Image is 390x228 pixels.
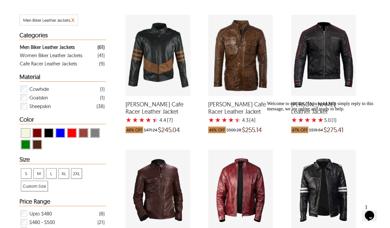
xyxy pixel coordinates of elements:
div: Heading Filter Men Biker Leather Jackets by Material [19,74,106,82]
label: 4.3 [242,117,249,123]
label: 4 rating [228,117,234,123]
div: View Black Men Biker Leather Jackets [44,128,54,138]
div: Men Biker Leather Jackets [20,43,75,51]
span: $480 - $500 [29,218,55,226]
div: View Grey Men Biker Leather Jackets [90,128,100,138]
span: M [34,169,44,178]
span: Archer Cafe Racer Leather Jacket [126,101,190,115]
label: 4.4 [159,117,166,123]
div: ( 41 ) [97,51,104,59]
div: View Cognac Men Biker Leather Jackets [79,128,88,138]
span: Goatskin [29,93,48,102]
div: View S Men Biker Leather Jackets [21,168,31,179]
span: L [46,169,56,178]
label: 4 rating [145,117,151,123]
span: Upto $480 [29,209,52,218]
span: S [21,169,31,178]
span: $471.24 [144,127,157,133]
span: Keith Cafe Racer Leather Jacket [208,101,273,115]
span: ) [249,117,255,123]
div: ( 1 ) [100,85,104,93]
div: Heading Filter Men Biker Leather Jackets by Categories [19,32,106,40]
div: Welcome to our site, if you need help simply reply to this message, we are online and ready to help. [3,3,122,13]
div: Filter Upto $480 Men Biker Leather Jackets [20,209,104,218]
div: Filter $480 - $500 Men Biker Leather Jackets [20,218,104,226]
span: $500.28 [226,127,241,133]
span: Welcome to our site, if you need help simply reply to this message, we are online and ready to help. [3,3,109,13]
div: Filter Sheepskin Men Biker Leather Jackets [20,102,104,110]
label: 2 rating [132,117,138,123]
div: View Blue Men Biker Leather Jackets [56,128,65,138]
div: Women Biker Leather Jackets [20,51,82,59]
span: Cowhide [29,85,49,93]
a: Caleb Biker Leather Jacket with a 5 Star Rating 1 Product Review which was at a price of $519.64,... [291,92,356,136]
div: Heading Filter Men Biker Leather Jackets by Price Range [19,198,106,206]
div: ( 1 ) [100,94,104,102]
a: Filter Men Biker Leather Jackets [20,43,104,51]
div: Filter Cowhide Men Biker Leather Jackets [20,85,104,93]
div: ( 38 ) [97,102,104,110]
div: ( 9 ) [99,59,104,68]
label: 3 rating [221,117,227,123]
label: 5 rating [152,117,159,123]
div: ( 8 ) [99,209,104,218]
span: $245.04 [158,127,180,133]
span: XL [59,169,69,178]
label: 1 rating [126,117,132,123]
a: Cancel Filter [71,18,74,23]
span: Filter Men Biker Leather Jackets [23,18,70,23]
span: 49% OFF [208,127,226,133]
span: (4 [249,117,254,123]
label: 2 rating [215,117,221,123]
iframe: chat widget [264,98,383,198]
div: View M Men Biker Leather Jackets [33,168,44,179]
div: View Brown ( Brand Color ) Men Biker Leather Jackets [32,140,42,149]
div: Filter Goatskin Men Biker Leather Jackets [20,93,104,102]
span: 2XL [71,169,82,178]
div: View Custom Size Men Biker Leather Jackets [21,181,48,191]
label: 5 rating [235,117,241,123]
a: Archer Cafe Racer Leather Jacket with a 4.428571428571429 Star Rating 7 Product Review which was ... [126,92,190,136]
span: x [71,16,74,23]
span: (7 [167,117,171,123]
label: 1 rating [208,117,214,123]
div: View 2XL Men Biker Leather Jackets [71,168,82,179]
div: Heading Filter Men Biker Leather Jackets by Size [19,156,106,164]
span: ) [167,117,173,123]
div: Heading Filter Men Biker Leather Jackets by Color [19,116,106,124]
span: Custom Size [21,181,48,191]
div: View L Men Biker Leather Jackets [46,168,57,179]
span: Sheepskin [29,102,51,110]
div: View Maroon Men Biker Leather Jackets [32,128,42,138]
span: 48% OFF [126,127,143,133]
div: View Green Men Biker Leather Jackets [21,140,30,149]
a: Filter Cafe Racer Leather Jackets [20,59,104,68]
div: View XL Men Biker Leather Jackets [58,168,69,179]
div: ( 21 ) [97,218,104,226]
div: View Red Men Biker Leather Jackets [67,128,77,138]
span: $255.14 [242,127,262,133]
div: View Beige Men Biker Leather Jackets [21,128,30,138]
div: Cafe Racer Leather Jackets [20,59,77,68]
a: Filter Women Biker Leather Jackets [20,51,104,59]
label: 3 rating [139,117,145,123]
a: Keith Cafe Racer Leather Jacket with a 4.25 Star Rating 4 Product Review which was at a price of ... [208,92,273,136]
iframe: chat widget [362,202,383,221]
div: ( 61 ) [97,43,104,51]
